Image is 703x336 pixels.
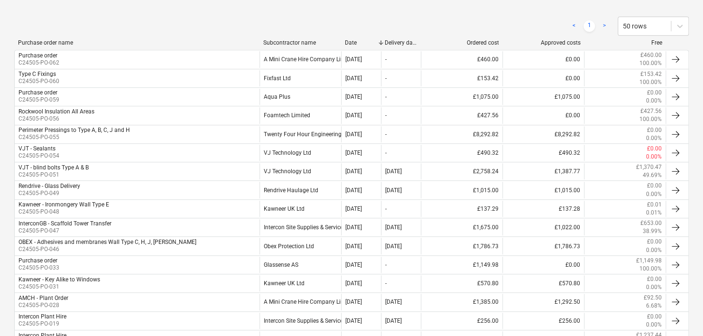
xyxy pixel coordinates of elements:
div: £1,075.00 [502,89,584,105]
div: [DATE] [345,205,362,212]
div: Foamtech Limited [259,107,341,123]
div: £256.00 [421,313,502,329]
p: 0.00% [646,283,662,291]
p: C24505-PO-048 [18,208,109,216]
div: - [385,75,387,82]
div: Twenty Four Hour Engineering Ltd [259,126,341,142]
div: Purchase order [18,257,57,264]
a: Previous page [568,20,580,32]
div: [DATE] [345,299,362,305]
p: 0.00% [646,190,662,198]
div: [DATE] [345,56,362,63]
p: £427.56 [640,107,662,115]
p: 0.01% [646,209,662,217]
p: C24505-PO-059 [18,96,59,104]
p: 100.00% [639,265,662,273]
div: [DATE] [345,131,362,138]
div: VJ Technology Ltd [259,163,341,179]
p: 100.00% [639,78,662,86]
p: £0.00 [647,238,662,246]
div: Subcontractor name [263,39,337,46]
p: 0.00% [646,134,662,142]
div: £1,786.73 [421,238,502,254]
p: C24505-PO-060 [18,77,59,85]
div: Purchase order [18,89,57,96]
div: Ordered cost [425,39,499,46]
div: [DATE] [345,224,362,231]
div: VJT - Sealants [18,145,55,152]
div: [DATE] [345,280,362,287]
div: Obex Protection Ltd [259,238,341,254]
div: [DATE] [345,317,362,324]
p: C24505-PO-019 [18,320,66,328]
p: £0.00 [647,182,662,190]
div: £1,022.00 [502,219,584,235]
div: Kawneer - Key Alike to Windows [18,276,100,283]
p: C24505-PO-062 [18,59,59,67]
p: £460.00 [640,51,662,59]
div: [DATE] [345,168,362,175]
p: C24505-PO-046 [18,245,196,253]
div: [DATE] [385,299,402,305]
div: £1,015.00 [421,182,502,198]
div: Rendrive Haulage Ltd [259,182,341,198]
div: - [385,56,387,63]
p: 100.00% [639,59,662,67]
div: [DATE] [345,75,362,82]
div: £490.32 [421,145,502,161]
div: [DATE] [385,243,402,250]
div: - [385,131,387,138]
p: 100.00% [639,115,662,123]
div: £1,149.98 [421,257,502,273]
div: £1,075.00 [421,89,502,105]
div: - [385,93,387,100]
p: £0.00 [647,126,662,134]
div: Kawneer UK Ltd [259,201,341,217]
p: C24505-PO-049 [18,189,80,197]
div: £1,385.00 [421,294,502,310]
div: £0.00 [502,70,584,86]
p: £0.01 [647,201,662,209]
div: £1,675.00 [421,219,502,235]
div: £490.32 [502,145,584,161]
p: £1,370.47 [636,163,662,171]
div: £1,786.73 [502,238,584,254]
p: £653.00 [640,219,662,227]
div: Intercon Plant Hire [18,313,66,320]
div: OBEX - Adhesives and membranes Wall Type C, H, J, [PERSON_NAME] [18,239,196,245]
div: £137.28 [502,201,584,217]
div: [DATE] [345,93,362,100]
div: £153.42 [421,70,502,86]
div: [DATE] [385,187,402,194]
div: [DATE] [345,149,362,156]
p: 49.69% [643,171,662,179]
div: Perimeter Pressings to Type A, B, C, J and H [18,127,130,133]
a: Page 1 is your current page [583,20,595,32]
div: InterconGB - Scaffold Tower Transfer [18,220,111,227]
div: Rendrive - Glass Delivery [18,183,80,189]
div: - [385,205,387,212]
div: Glassense AS [259,257,341,273]
p: C24505-PO-047 [18,227,111,235]
p: 0.00% [646,321,662,329]
p: £153.42 [640,70,662,78]
div: £460.00 [421,51,502,67]
div: £0.00 [502,107,584,123]
div: - [385,112,387,119]
div: Delivery date [385,39,417,46]
div: £2,758.24 [421,163,502,179]
p: £0.00 [647,89,662,97]
p: 38.99% [643,227,662,235]
p: £1,149.98 [636,257,662,265]
div: AMCH - Plant Order [18,295,68,301]
div: - [385,261,387,268]
div: £256.00 [502,313,584,329]
div: [DATE] [345,112,362,119]
div: VJT - blind bolts Type A & B [18,164,89,171]
div: Rockwool Insulation All Areas [18,108,94,115]
div: A Mini Crane Hire Company Limited [259,51,341,67]
p: C24505-PO-055 [18,133,130,141]
div: A Mini Crane Hire Company Limited [259,294,341,310]
div: [DATE] [345,187,362,194]
div: Intercon Site Supplies & Service Ltd [259,219,341,235]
